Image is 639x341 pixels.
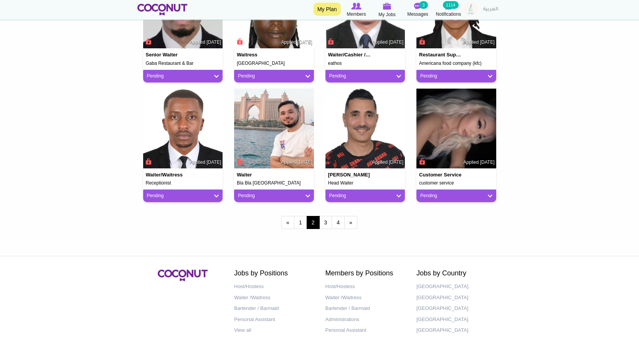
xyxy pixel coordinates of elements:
[307,216,320,229] span: 2
[325,89,405,168] img: Mohammed Gzine's picture
[145,38,152,45] span: Connect to Unlock the Profile
[234,303,314,314] a: Bartender / Barmaid
[420,73,492,79] a: Pending
[328,172,373,178] h4: [PERSON_NAME]
[143,89,223,168] img: Brian Nyandoro's picture
[419,181,494,186] h5: customer service
[236,38,243,45] span: Connect to Unlock the Profile
[419,61,494,66] h5: Americana food company (kfc)
[341,2,372,18] a: Browse Members Members
[416,314,496,325] a: [GEOGRAPHIC_DATA]
[234,270,314,277] h2: Jobs by Positions
[238,193,310,199] a: Pending
[237,61,311,66] h5: [GEOGRAPHIC_DATA]
[237,172,281,178] h4: Waiter
[433,2,464,18] a: Notifications Notifications 1114
[146,52,190,58] h4: Senior waiter
[147,73,219,79] a: Pending
[418,158,425,165] span: Connect to Unlock the Profile
[332,216,345,229] a: 4
[325,270,405,277] h2: Members by Positions
[325,325,405,336] a: Personal Assistant
[325,303,405,314] a: Bartender / Barmaid
[351,3,361,10] img: Browse Members
[234,89,314,168] img: Idris Jurabekov's picture
[347,10,366,18] span: Members
[416,281,496,292] a: [GEOGRAPHIC_DATA]
[146,61,220,66] h5: Gaba Restaurant & Bar
[146,172,190,178] h4: Waiter/Waitress
[416,292,496,303] a: [GEOGRAPHIC_DATA]
[329,73,401,79] a: Pending
[328,181,403,186] h5: Head Waiter
[237,181,311,186] h5: Bla Bla [GEOGRAPHIC_DATA]
[234,325,314,336] a: View all
[443,1,458,9] small: 1114
[416,270,496,277] h2: Jobs by Country
[147,193,219,199] a: Pending
[294,216,307,229] a: 1
[403,2,433,18] a: Messages Messages 3
[325,292,405,303] a: Waiter /Waitress
[314,3,341,16] a: My Plan
[234,314,314,325] a: Personal Assistant
[319,216,332,229] a: 3
[137,4,188,15] img: Home
[329,193,401,199] a: Pending
[418,38,425,45] span: Connect to Unlock the Profile
[436,10,461,18] span: Notifications
[419,172,464,178] h4: Customer Service
[414,3,422,10] img: Messages
[236,158,243,165] span: Connect to Unlock the Profile
[344,216,357,229] a: next ›
[325,314,405,325] a: Administrations
[479,2,502,17] a: العربية
[328,52,373,58] h4: Waiter/cashier /sales /customer services
[420,193,492,199] a: Pending
[237,52,281,58] h4: Waitress
[327,38,334,45] span: Connect to Unlock the Profile
[416,303,496,314] a: [GEOGRAPHIC_DATA]
[158,270,208,281] img: Coconut
[416,89,496,168] img: Alexia Antal's picture
[281,216,294,229] a: ‹ previous
[145,158,152,165] span: Connect to Unlock the Profile
[419,52,464,58] h4: Restaurant supervisor
[383,3,391,10] img: My Jobs
[146,181,220,186] h5: Receptionist
[419,1,428,9] small: 3
[234,281,314,292] a: Host/Hostess
[325,281,405,292] a: Host/Hostess
[372,2,403,18] a: My Jobs My Jobs
[238,73,310,79] a: Pending
[234,292,314,303] a: Waiter /Waitress
[416,325,496,336] a: [GEOGRAPHIC_DATA]
[407,10,428,18] span: Messages
[378,11,396,18] span: My Jobs
[328,61,403,66] h5: eathos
